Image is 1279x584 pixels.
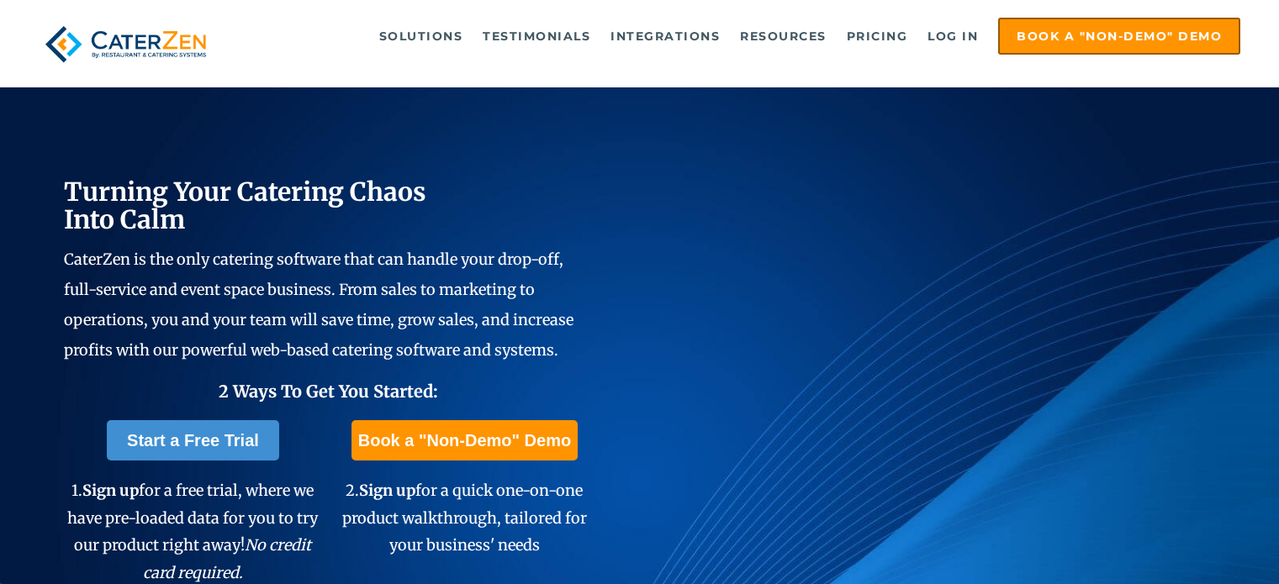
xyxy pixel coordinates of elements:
a: Pricing [838,19,917,53]
em: No credit card required. [143,535,312,581]
div: Navigation Menu [244,18,1240,55]
a: Log in [919,19,986,53]
a: Resources [732,19,835,53]
span: Sign up [82,481,139,500]
a: Book a "Non-Demo" Demo [998,18,1240,55]
span: Turning Your Catering Chaos Into Calm [64,176,426,235]
a: Book a "Non-Demo" Demo [351,420,578,460]
span: Sign up [359,481,415,500]
a: Start a Free Trial [107,420,279,460]
span: 2 Ways To Get You Started: [219,381,438,402]
a: Testimonials [474,19,599,53]
a: Solutions [371,19,472,53]
iframe: Help widget launcher [1129,518,1261,566]
a: Integrations [602,19,728,53]
span: 2. for a quick one-on-one product walkthrough, tailored for your business' needs [342,481,587,555]
span: 1. for a free trial, where we have pre-loaded data for you to try our product right away! [67,481,318,581]
span: CaterZen is the only catering software that can handle your drop-off, full-service and event spac... [64,250,573,360]
img: caterzen [39,18,214,71]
